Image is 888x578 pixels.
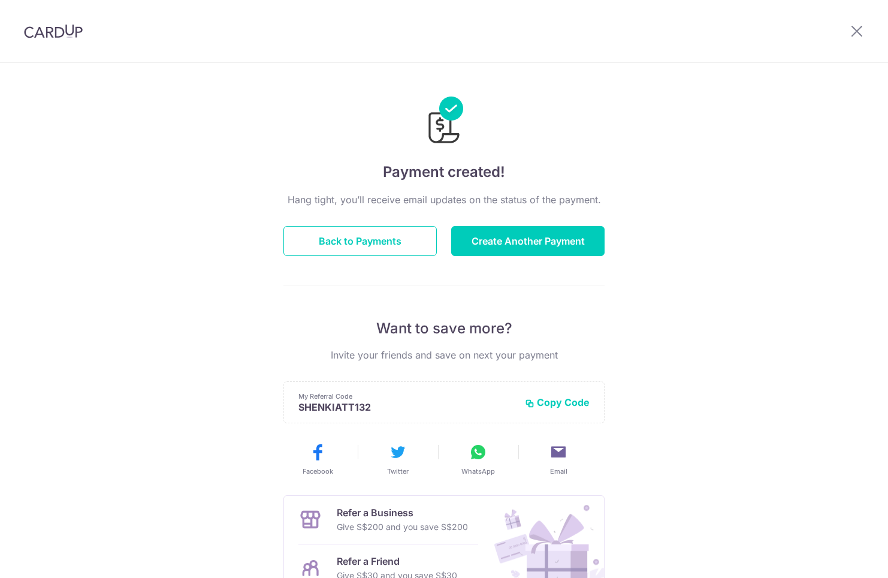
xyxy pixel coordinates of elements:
button: Copy Code [525,396,590,408]
p: Refer a Business [337,505,468,520]
span: Twitter [387,466,409,476]
button: Email [523,442,594,476]
button: Create Another Payment [451,226,605,256]
button: Facebook [282,442,353,476]
button: Back to Payments [283,226,437,256]
p: Hang tight, you’ll receive email updates on the status of the payment. [283,192,605,207]
p: Refer a Friend [337,554,457,568]
p: Want to save more? [283,319,605,338]
span: WhatsApp [461,466,495,476]
span: Email [550,466,567,476]
p: Give S$200 and you save S$200 [337,520,468,534]
p: Invite your friends and save on next your payment [283,348,605,362]
h4: Payment created! [283,161,605,183]
img: CardUp [24,24,83,38]
button: Twitter [363,442,433,476]
p: My Referral Code [298,392,515,401]
span: Facebook [303,466,333,476]
img: Payments [425,97,463,147]
p: SHENKIATT132 [298,401,515,413]
button: WhatsApp [443,442,514,476]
